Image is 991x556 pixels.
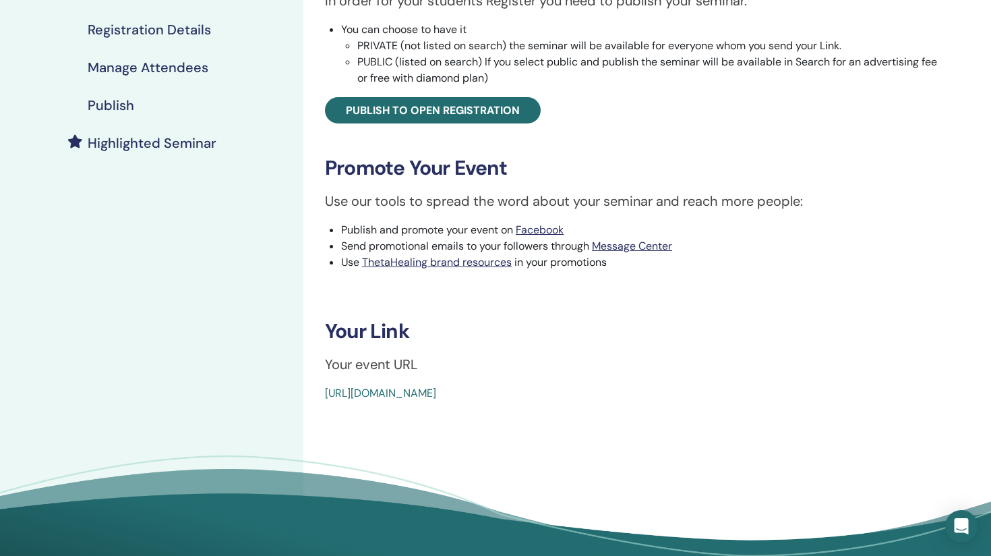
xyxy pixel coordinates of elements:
p: Your event URL [325,354,942,374]
li: Publish and promote your event on [341,222,942,238]
h4: Highlighted Seminar [88,135,216,151]
li: You can choose to have it [341,22,942,86]
a: [URL][DOMAIN_NAME] [325,386,436,400]
a: ThetaHealing brand resources [362,255,512,269]
h3: Promote Your Event [325,156,942,180]
li: PUBLIC (listed on search) If you select public and publish the seminar will be available in Searc... [357,54,942,86]
h4: Manage Attendees [88,59,208,76]
a: Facebook [516,223,564,237]
a: Message Center [592,239,672,253]
li: Use in your promotions [341,254,942,271]
p: Use our tools to spread the word about your seminar and reach more people: [325,191,942,211]
span: Publish to open registration [346,103,520,117]
h4: Registration Details [88,22,211,38]
h4: Publish [88,97,134,113]
li: Send promotional emails to your followers through [341,238,942,254]
div: Open Intercom Messenger [945,510,978,543]
li: PRIVATE (not listed on search) the seminar will be available for everyone whom you send your Link. [357,38,942,54]
h3: Your Link [325,319,942,343]
a: Publish to open registration [325,97,541,123]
